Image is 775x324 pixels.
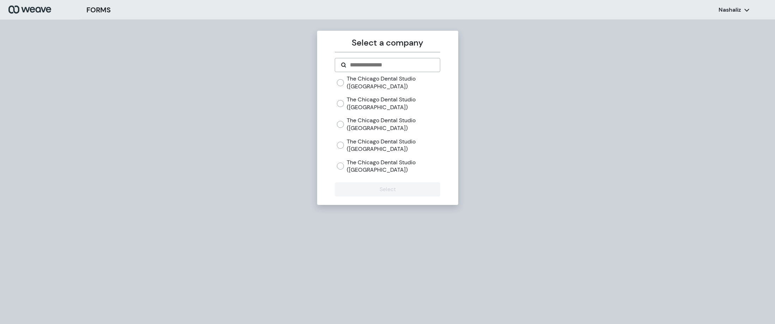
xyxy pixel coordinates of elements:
[719,6,741,14] p: Nashaliz
[347,117,440,132] label: The Chicago Dental Studio ([GEOGRAPHIC_DATA])
[349,61,434,69] input: Search
[86,5,111,15] h3: FORMS
[347,75,440,90] label: The Chicago Dental Studio ([GEOGRAPHIC_DATA])
[347,96,440,111] label: The Chicago Dental Studio ([GEOGRAPHIC_DATA])
[347,159,440,174] label: The Chicago Dental Studio ([GEOGRAPHIC_DATA])
[335,182,440,196] button: Select
[347,138,440,153] label: The Chicago Dental Studio ([GEOGRAPHIC_DATA])
[335,36,440,49] p: Select a company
